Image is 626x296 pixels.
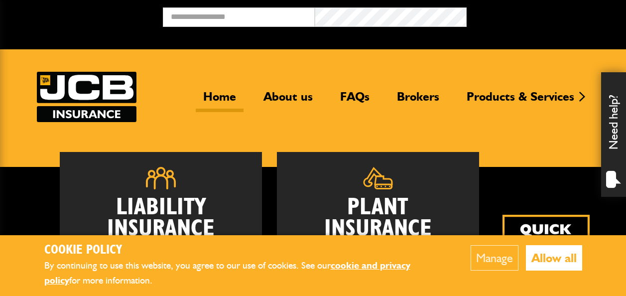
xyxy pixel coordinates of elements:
[44,258,440,289] p: By continuing to use this website, you agree to our use of cookies. See our for more information.
[471,245,518,271] button: Manage
[601,72,626,197] div: Need help?
[44,260,410,287] a: cookie and privacy policy
[75,197,247,245] h2: Liability Insurance
[37,72,136,122] img: JCB Insurance Services logo
[256,89,320,112] a: About us
[196,89,244,112] a: Home
[333,89,377,112] a: FAQs
[467,7,619,23] button: Broker Login
[44,243,440,258] h2: Cookie Policy
[459,89,582,112] a: Products & Services
[292,197,464,240] h2: Plant Insurance
[389,89,447,112] a: Brokers
[37,72,136,122] a: JCB Insurance Services
[526,245,582,271] button: Allow all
